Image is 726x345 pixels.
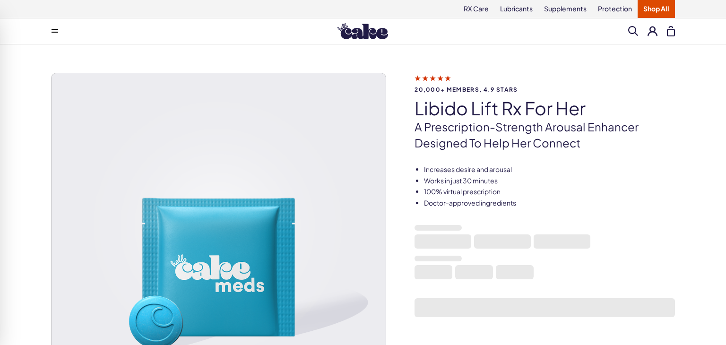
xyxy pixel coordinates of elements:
[424,165,675,174] li: Increases desire and arousal
[424,198,675,208] li: Doctor-approved ingredients
[415,86,675,93] span: 20,000+ members, 4.9 stars
[337,23,388,39] img: Hello Cake
[415,74,675,93] a: 20,000+ members, 4.9 stars
[415,98,675,118] h1: Libido Lift Rx For Her
[415,119,675,151] p: A prescription-strength arousal enhancer designed to help her connect
[424,187,675,197] li: 100% virtual prescription
[424,176,675,186] li: Works in just 30 minutes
